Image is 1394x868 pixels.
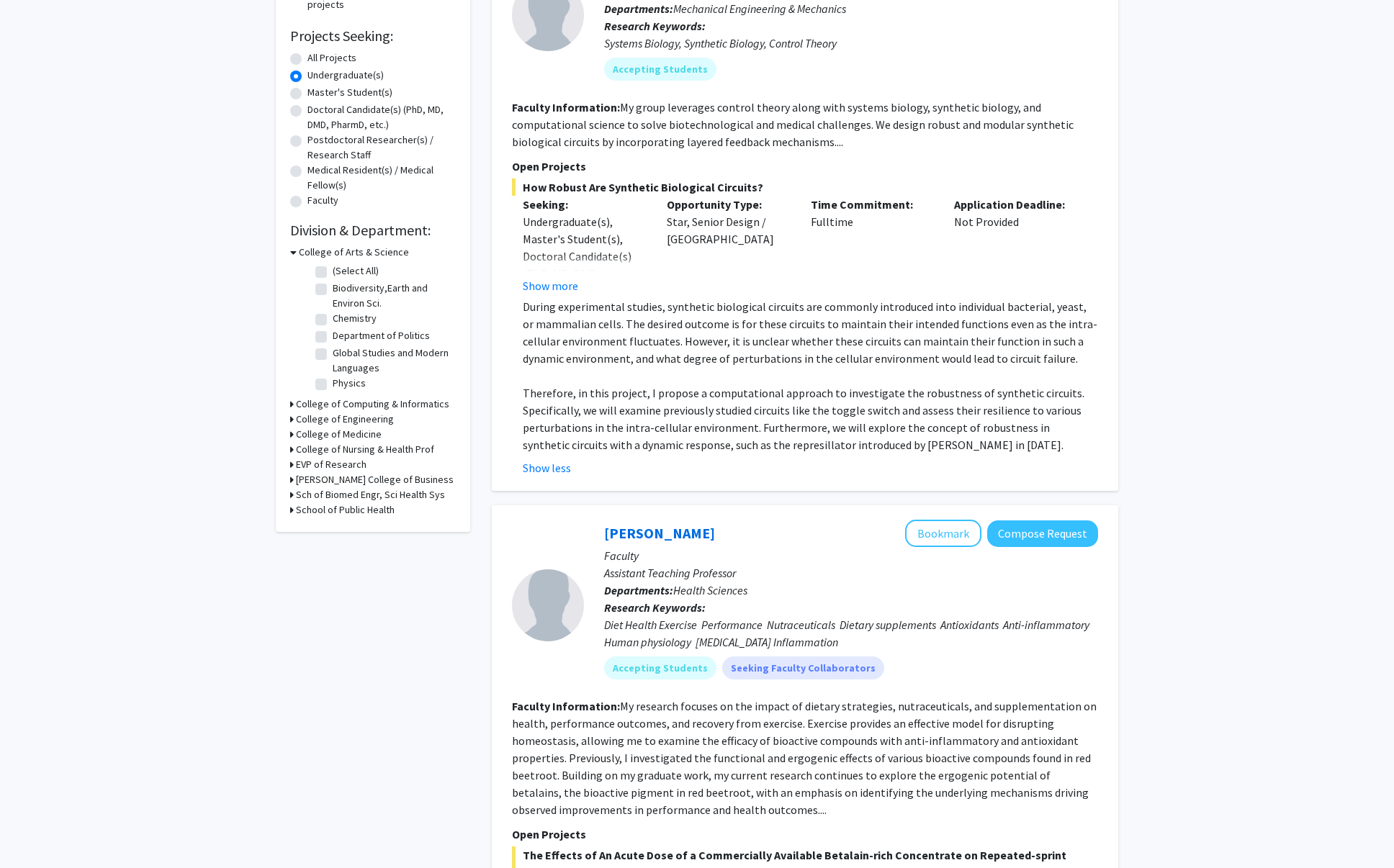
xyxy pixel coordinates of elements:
span: Mechanical Engineering & Mechanics [673,1,846,16]
div: Systems Biology, Synthetic Biology, Control Theory [604,35,1098,52]
b: Faculty Information: [512,699,620,713]
a: [PERSON_NAME] [604,524,715,542]
button: Compose Request to Steve Vitti [987,520,1098,547]
h3: [PERSON_NAME] College of Business [296,472,454,487]
h3: College of Computing & Informatics [296,397,449,412]
label: Doctoral Candidate(s) (PhD, MD, DMD, PharmD, etc.) [307,102,456,132]
p: During experimental studies, synthetic biological circuits are commonly introduced into individua... [523,298,1098,367]
b: Departments: [604,583,673,597]
div: Fulltime [800,196,944,294]
b: Departments: [604,1,673,16]
button: Show more [523,277,578,294]
div: Not Provided [943,196,1087,294]
div: Star, Senior Design / [GEOGRAPHIC_DATA] [656,196,800,294]
label: All Projects [307,50,356,65]
h3: College of Nursing & Health Prof [296,442,434,457]
h2: Division & Department: [290,222,456,239]
h2: Projects Seeking: [290,27,456,45]
h3: College of Medicine [296,427,382,442]
label: Master's Student(s) [307,85,392,100]
b: Research Keywords: [604,600,706,615]
button: Add Steve Vitti to Bookmarks [905,520,981,547]
h3: Sch of Biomed Engr, Sci Health Sys [296,487,445,502]
div: Diet Health Exercise Performance Nutraceuticals Dietary supplements Antioxidants Anti-inflammator... [604,616,1098,651]
b: Research Keywords: [604,19,706,33]
h3: EVP of Research [296,457,367,472]
b: Faculty Information: [512,100,620,114]
div: Undergraduate(s), Master's Student(s), Doctoral Candidate(s) (PhD, MD, DMD, PharmD, etc.) [523,213,645,299]
p: Opportunity Type: [667,196,789,213]
span: How Robust Are Synthetic Biological Circuits? [512,178,1098,196]
p: Seeking: [523,196,645,213]
label: Physics [333,376,366,391]
label: (Select All) [333,263,379,279]
mat-chip: Seeking Faculty Collaborators [722,656,884,679]
span: Health Sciences [673,583,747,597]
h3: College of Arts & Science [299,245,409,260]
label: Chemistry [333,311,377,326]
p: Time Commitment: [811,196,933,213]
label: Department of Politics [333,328,430,343]
p: Open Projects [512,158,1098,175]
mat-chip: Accepting Students [604,656,716,679]
label: Biodiversity,Earth and Environ Sci. [333,281,452,311]
label: Faculty [307,193,338,208]
fg-read-more: My research focuses on the impact of dietary strategies, nutraceuticals, and supplementation on h... [512,699,1097,817]
p: Therefore, in this project, I propose a computational approach to investigate the robustness of s... [523,384,1098,453]
label: Global Studies and Modern Languages [333,345,452,376]
button: Show less [523,459,571,476]
p: Assistant Teaching Professor [604,564,1098,582]
h3: College of Engineering [296,412,394,427]
fg-read-more: My group leverages control theory along with systems biology, synthetic biology, and computationa... [512,100,1074,149]
p: Application Deadline: [954,196,1076,213]
p: Faculty [604,547,1098,564]
label: Undergraduate(s) [307,68,384,83]
label: Medical Resident(s) / Medical Fellow(s) [307,163,456,193]
label: Postdoctoral Researcher(s) / Research Staff [307,132,456,163]
mat-chip: Accepting Students [604,58,716,81]
h3: School of Public Health [296,502,395,517]
p: Open Projects [512,826,1098,843]
iframe: Chat [11,803,61,857]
